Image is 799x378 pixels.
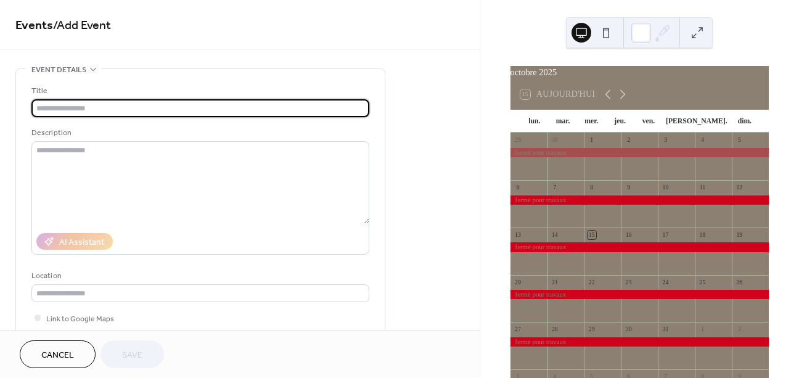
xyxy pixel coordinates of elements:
[625,231,633,239] div: 16
[699,231,707,239] div: 18
[735,278,744,287] div: 26
[735,326,744,334] div: 2
[31,126,367,139] div: Description
[662,326,670,334] div: 31
[510,242,769,252] div: fermé pour travaux
[510,290,769,299] div: fermé pour travaux
[551,278,559,287] div: 21
[662,278,670,287] div: 24
[15,14,53,38] a: Events
[510,195,769,205] div: fermé pour travaux
[731,110,759,133] div: dim.
[31,64,86,76] span: Event details
[549,110,577,133] div: mar.
[699,278,707,287] div: 25
[663,110,731,133] div: [PERSON_NAME].
[514,326,522,334] div: 27
[625,136,633,145] div: 2
[20,340,96,368] button: Cancel
[588,231,596,239] div: 15
[551,231,559,239] div: 14
[588,326,596,334] div: 29
[53,14,111,38] span: / Add Event
[662,231,670,239] div: 17
[514,136,522,145] div: 29
[735,183,744,192] div: 12
[551,136,559,145] div: 30
[510,148,769,157] div: fermé pour travaux
[551,183,559,192] div: 7
[520,110,549,133] div: lun.
[699,326,707,334] div: 1
[625,183,633,192] div: 9
[735,136,744,145] div: 5
[625,326,633,334] div: 30
[514,278,522,287] div: 20
[735,231,744,239] div: 19
[41,349,74,362] span: Cancel
[699,183,707,192] div: 11
[662,183,670,192] div: 10
[514,231,522,239] div: 13
[625,278,633,287] div: 23
[577,110,605,133] div: mer.
[514,183,522,192] div: 6
[510,66,769,80] div: octobre 2025
[634,110,663,133] div: ven.
[588,183,596,192] div: 8
[46,313,114,326] span: Link to Google Maps
[510,337,769,347] div: fermé pour travaux
[588,278,596,287] div: 22
[605,110,634,133] div: jeu.
[31,84,367,97] div: Title
[699,136,707,145] div: 4
[588,136,596,145] div: 1
[551,326,559,334] div: 28
[31,269,367,282] div: Location
[662,136,670,145] div: 3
